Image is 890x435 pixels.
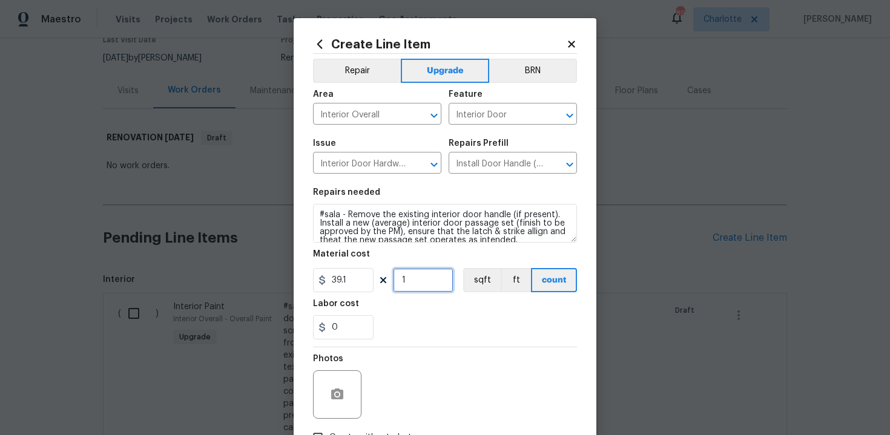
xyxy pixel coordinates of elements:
[313,59,401,83] button: Repair
[313,90,334,99] h5: Area
[313,38,566,51] h2: Create Line Item
[449,139,509,148] h5: Repairs Prefill
[449,90,483,99] h5: Feature
[489,59,577,83] button: BRN
[313,299,359,308] h5: Labor cost
[313,204,577,243] textarea: #sala - Remove the existing interior door handle (if present). Install a new (average) interior d...
[561,156,578,173] button: Open
[463,268,501,292] button: sqft
[313,355,343,363] h5: Photos
[313,250,370,258] h5: Material cost
[313,139,336,148] h5: Issue
[426,156,443,173] button: Open
[561,107,578,124] button: Open
[401,59,490,83] button: Upgrade
[313,188,380,197] h5: Repairs needed
[426,107,443,124] button: Open
[531,268,577,292] button: count
[501,268,531,292] button: ft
